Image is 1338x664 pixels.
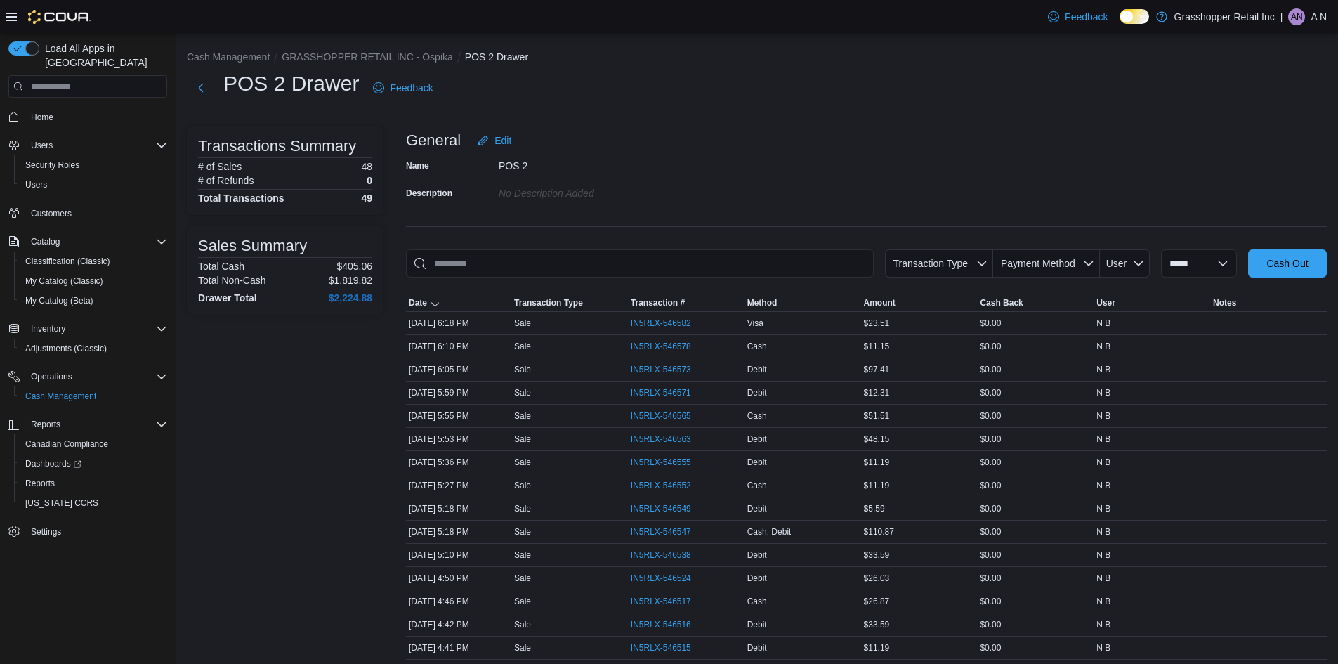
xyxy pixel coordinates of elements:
[39,41,167,70] span: Load All Apps in [GEOGRAPHIC_DATA]
[20,176,167,193] span: Users
[864,642,890,653] span: $11.19
[631,619,691,630] span: IN5RLX-546516
[406,500,511,517] div: [DATE] 5:18 PM
[499,155,687,171] div: POS 2
[631,408,705,424] button: IN5RLX-546565
[864,457,890,468] span: $11.19
[631,454,705,471] button: IN5RLX-546555
[25,256,110,267] span: Classification (Classic)
[1174,8,1275,25] p: Grasshopper Retail Inc
[977,477,1094,494] div: $0.00
[406,523,511,540] div: [DATE] 5:18 PM
[747,410,767,422] span: Cash
[25,108,167,125] span: Home
[406,338,511,355] div: [DATE] 6:10 PM
[1120,9,1149,24] input: Dark Mode
[20,495,104,512] a: [US_STATE] CCRS
[31,140,53,151] span: Users
[25,368,167,385] span: Operations
[864,619,890,630] span: $33.59
[198,237,307,254] h3: Sales Summary
[406,431,511,448] div: [DATE] 5:53 PM
[864,387,890,398] span: $12.31
[747,341,767,352] span: Cash
[20,495,167,512] span: Washington CCRS
[864,526,894,538] span: $110.87
[14,386,173,406] button: Cash Management
[31,419,60,430] span: Reports
[14,474,173,493] button: Reports
[28,10,91,24] img: Cova
[631,431,705,448] button: IN5RLX-546563
[472,126,517,155] button: Edit
[198,161,242,172] h6: # of Sales
[1100,249,1150,278] button: User
[223,70,359,98] h1: POS 2 Drawer
[631,642,691,653] span: IN5RLX-546515
[977,547,1094,564] div: $0.00
[3,415,173,434] button: Reports
[20,253,116,270] a: Classification (Classic)
[20,436,114,453] a: Canadian Compliance
[631,573,691,584] span: IN5RLX-546524
[336,261,372,272] p: $405.06
[406,454,511,471] div: [DATE] 5:36 PM
[631,387,691,398] span: IN5RLX-546571
[25,137,167,154] span: Users
[864,549,890,561] span: $33.59
[20,388,102,405] a: Cash Management
[31,112,53,123] span: Home
[406,160,429,171] label: Name
[864,410,890,422] span: $51.51
[406,294,511,311] button: Date
[1094,294,1210,311] button: User
[1210,294,1327,311] button: Notes
[406,593,511,610] div: [DATE] 4:46 PM
[3,319,173,339] button: Inventory
[514,364,531,375] p: Sale
[198,292,257,304] h4: Drawer Total
[977,384,1094,401] div: $0.00
[25,179,47,190] span: Users
[406,188,452,199] label: Description
[747,526,792,538] span: Cash, Debit
[747,619,767,630] span: Debit
[1096,410,1110,422] span: N B
[977,639,1094,656] div: $0.00
[406,477,511,494] div: [DATE] 5:27 PM
[361,193,372,204] h4: 49
[14,339,173,358] button: Adjustments (Classic)
[187,50,1327,67] nav: An example of EuiBreadcrumbs
[864,596,890,607] span: $26.87
[25,416,66,433] button: Reports
[631,480,691,491] span: IN5RLX-546552
[631,297,685,308] span: Transaction #
[367,175,372,186] p: 0
[514,503,531,514] p: Sale
[14,291,173,311] button: My Catalog (Beta)
[977,616,1094,633] div: $0.00
[885,249,993,278] button: Transaction Type
[1096,364,1110,375] span: N B
[1096,457,1110,468] span: N B
[25,137,58,154] button: Users
[25,523,67,540] a: Settings
[1096,387,1110,398] span: N B
[14,155,173,175] button: Security Roles
[25,320,167,337] span: Inventory
[25,275,103,287] span: My Catalog (Classic)
[864,341,890,352] span: $11.15
[1096,297,1115,308] span: User
[1096,503,1110,514] span: N B
[367,74,438,102] a: Feedback
[514,642,531,653] p: Sale
[20,273,109,289] a: My Catalog (Classic)
[187,51,270,63] button: Cash Management
[511,294,628,311] button: Transaction Type
[514,318,531,329] p: Sale
[20,157,85,174] a: Security Roles
[747,573,767,584] span: Debit
[198,275,266,286] h6: Total Non-Cash
[631,341,691,352] span: IN5RLX-546578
